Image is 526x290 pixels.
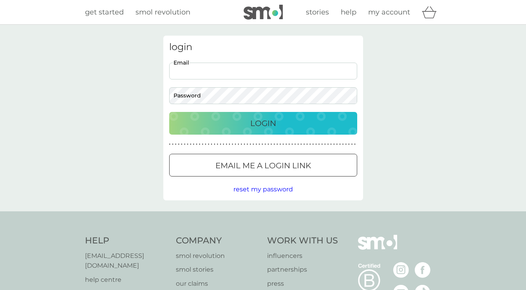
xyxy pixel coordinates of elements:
p: ● [193,142,195,146]
a: help [341,7,356,18]
span: my account [368,8,410,16]
p: ● [184,142,186,146]
p: ● [172,142,174,146]
p: ● [268,142,269,146]
p: ● [223,142,224,146]
p: ● [205,142,206,146]
p: ● [309,142,311,146]
span: get started [85,8,124,16]
a: help centre [85,275,168,285]
p: ● [345,142,347,146]
p: ● [244,142,245,146]
p: ● [318,142,320,146]
a: stories [306,7,329,18]
p: ● [354,142,356,146]
p: ● [238,142,239,146]
p: ● [330,142,332,146]
p: ● [289,142,290,146]
p: ● [336,142,338,146]
p: Login [250,117,276,130]
p: ● [187,142,188,146]
p: ● [211,142,212,146]
p: ● [226,142,227,146]
p: ● [295,142,296,146]
a: [EMAIL_ADDRESS][DOMAIN_NAME] [85,251,168,271]
img: visit the smol Facebook page [415,262,430,278]
h3: login [169,41,357,53]
p: ● [217,142,219,146]
p: ● [321,142,323,146]
a: smol revolution [176,251,259,261]
p: ● [324,142,326,146]
p: ● [297,142,299,146]
a: our claims [176,279,259,289]
p: ● [181,142,183,146]
p: ● [304,142,305,146]
p: ● [306,142,308,146]
p: ● [286,142,287,146]
h4: Company [176,235,259,247]
a: smol stories [176,265,259,275]
p: ● [190,142,192,146]
p: Email me a login link [215,159,311,172]
p: ● [342,142,344,146]
p: ● [229,142,230,146]
a: smol revolution [136,7,190,18]
p: ● [277,142,278,146]
p: ● [178,142,179,146]
p: ● [291,142,293,146]
span: help [341,8,356,16]
a: influencers [267,251,338,261]
p: ● [262,142,263,146]
p: ● [265,142,266,146]
p: ● [241,142,242,146]
p: ● [214,142,215,146]
p: ● [247,142,248,146]
p: ● [315,142,317,146]
p: ● [282,142,284,146]
p: ● [175,142,177,146]
img: smol [244,5,283,20]
p: ● [169,142,171,146]
p: ● [327,142,329,146]
p: ● [235,142,236,146]
button: reset my password [233,184,293,195]
span: reset my password [233,186,293,193]
p: ● [348,142,350,146]
p: ● [339,142,341,146]
p: ● [273,142,275,146]
p: ● [249,142,251,146]
p: ● [256,142,257,146]
p: ● [232,142,233,146]
p: ● [313,142,314,146]
p: ● [351,142,353,146]
p: ● [280,142,281,146]
p: ● [199,142,201,146]
p: ● [300,142,302,146]
a: press [267,279,338,289]
a: my account [368,7,410,18]
p: ● [271,142,272,146]
a: get started [85,7,124,18]
p: ● [202,142,203,146]
p: ● [253,142,254,146]
p: ● [333,142,335,146]
a: partnerships [267,265,338,275]
p: ● [258,142,260,146]
div: basket [422,4,441,20]
h4: Work With Us [267,235,338,247]
p: ● [208,142,210,146]
span: stories [306,8,329,16]
img: visit the smol Instagram page [393,262,409,278]
button: Email me a login link [169,154,357,177]
button: Login [169,112,357,135]
img: smol [358,235,397,261]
